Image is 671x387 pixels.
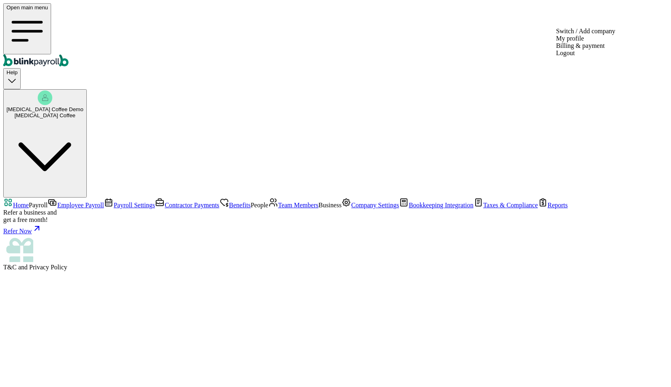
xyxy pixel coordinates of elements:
div: Billing & payment [556,42,615,49]
div: My profile [556,35,615,42]
div: Switch / Add company [556,28,615,35]
div: Logout [556,49,615,57]
iframe: Chat Widget [532,299,671,387]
